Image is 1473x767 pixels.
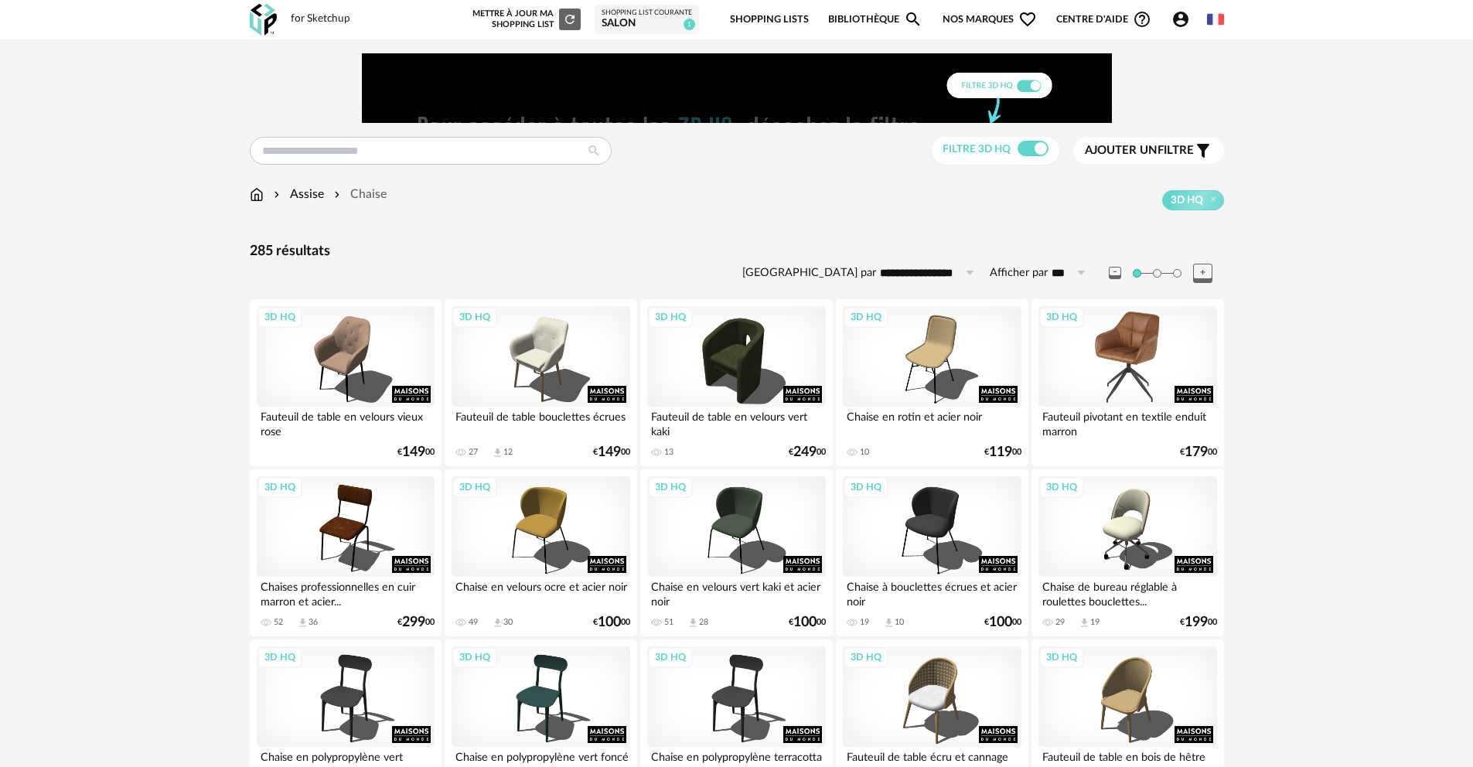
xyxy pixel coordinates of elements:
a: Shopping List courante Salon 1 [602,9,692,31]
a: 3D HQ Chaise en velours ocre et acier noir 49 Download icon 30 €10000 [445,469,636,636]
div: 3D HQ [257,307,302,327]
div: Fauteuil de table en velours vert kaki [647,407,825,438]
span: Account Circle icon [1171,10,1190,29]
span: Download icon [687,617,699,629]
label: [GEOGRAPHIC_DATA] par [742,266,876,281]
span: Magnify icon [904,10,922,29]
div: 36 [309,617,318,628]
span: 179 [1185,447,1208,458]
div: Chaise en velours ocre et acier noir [452,577,629,608]
div: € 00 [397,447,435,458]
span: Download icon [492,447,503,458]
div: € 00 [789,617,826,628]
a: Shopping Lists [730,2,809,38]
div: 3D HQ [648,477,693,497]
div: Chaise de bureau réglable à roulettes bouclettes... [1038,577,1216,608]
div: € 00 [789,447,826,458]
div: 10 [860,447,869,458]
span: 100 [989,617,1012,628]
span: Ajouter un [1085,145,1158,156]
div: 12 [503,447,513,458]
span: Filtre 3D HQ [943,144,1011,155]
div: € 00 [593,617,630,628]
div: 3D HQ [452,647,497,667]
a: 3D HQ Fauteuil pivotant en textile enduit marron €17900 [1031,299,1223,466]
span: 100 [598,617,621,628]
label: Afficher par [990,266,1048,281]
div: 13 [664,447,673,458]
div: 3D HQ [648,307,693,327]
div: Fauteuil pivotant en textile enduit marron [1038,407,1216,438]
span: Heart Outline icon [1018,10,1037,29]
a: 3D HQ Chaises professionnelles en cuir marron et acier... 52 Download icon 36 €29900 [250,469,442,636]
div: 3D HQ [648,647,693,667]
div: € 00 [593,447,630,458]
span: 100 [793,617,817,628]
span: Centre d'aideHelp Circle Outline icon [1056,10,1151,29]
span: 1 [684,19,695,30]
span: 249 [793,447,817,458]
div: 10 [895,617,904,628]
div: 29 [1055,617,1065,628]
div: € 00 [984,617,1021,628]
span: Filter icon [1194,141,1212,160]
div: Chaise en rotin et acier noir [843,407,1021,438]
div: € 00 [1180,617,1217,628]
div: 3D HQ [844,477,888,497]
div: for Sketchup [291,12,350,26]
div: 28 [699,617,708,628]
a: 3D HQ Fauteuil de table en velours vieux rose €14900 [250,299,442,466]
div: 3D HQ [452,477,497,497]
span: Nos marques [943,2,1037,38]
span: filtre [1085,143,1194,159]
span: Refresh icon [563,15,577,23]
div: 3D HQ [844,307,888,327]
span: Download icon [883,617,895,629]
div: 3D HQ [257,647,302,667]
img: fr [1207,11,1224,28]
div: 52 [274,617,283,628]
div: 285 résultats [250,243,1224,261]
span: 149 [402,447,425,458]
div: 3D HQ [1039,647,1084,667]
div: 19 [1090,617,1100,628]
a: 3D HQ Chaise à bouclettes écrues et acier noir 19 Download icon 10 €10000 [836,469,1028,636]
div: 51 [664,617,673,628]
a: BibliothèqueMagnify icon [828,2,922,38]
div: 3D HQ [257,477,302,497]
span: Help Circle Outline icon [1133,10,1151,29]
div: Salon [602,17,692,31]
span: 3D HQ [1171,193,1203,207]
span: 149 [598,447,621,458]
div: 3D HQ [844,647,888,667]
div: Chaise à bouclettes écrues et acier noir [843,577,1021,608]
img: svg+xml;base64,PHN2ZyB3aWR0aD0iMTYiIGhlaWdodD0iMTYiIHZpZXdCb3g9IjAgMCAxNiAxNiIgZmlsbD0ibm9uZSIgeG... [271,186,283,203]
a: 3D HQ Chaise de bureau réglable à roulettes bouclettes... 29 Download icon 19 €19900 [1031,469,1223,636]
div: Chaises professionnelles en cuir marron et acier... [257,577,435,608]
div: Fauteuil de table bouclettes écrues [452,407,629,438]
div: Fauteuil de table en velours vieux rose [257,407,435,438]
div: € 00 [984,447,1021,458]
div: 30 [503,617,513,628]
div: 49 [469,617,478,628]
span: 119 [989,447,1012,458]
a: 3D HQ Chaise en rotin et acier noir 10 €11900 [836,299,1028,466]
img: FILTRE%20HQ%20NEW_V1%20(4).gif [362,53,1112,123]
div: 3D HQ [1039,477,1084,497]
div: € 00 [1180,447,1217,458]
img: OXP [250,4,277,36]
div: € 00 [397,617,435,628]
div: 19 [860,617,869,628]
span: 199 [1185,617,1208,628]
div: Shopping List courante [602,9,692,18]
div: 3D HQ [1039,307,1084,327]
div: Mettre à jour ma Shopping List [469,9,581,30]
span: Download icon [1079,617,1090,629]
span: Download icon [492,617,503,629]
span: Download icon [297,617,309,629]
div: 3D HQ [452,307,497,327]
button: Ajouter unfiltre Filter icon [1073,138,1224,164]
a: 3D HQ Fauteuil de table bouclettes écrues 27 Download icon 12 €14900 [445,299,636,466]
a: 3D HQ Chaise en velours vert kaki et acier noir 51 Download icon 28 €10000 [640,469,832,636]
div: 27 [469,447,478,458]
